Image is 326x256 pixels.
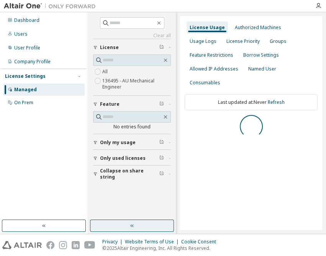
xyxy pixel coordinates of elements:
[14,31,28,37] div: Users
[102,239,125,245] div: Privacy
[14,17,39,23] div: Dashboard
[226,38,260,44] div: License Priority
[72,241,80,249] img: linkedin.svg
[270,38,287,44] div: Groups
[159,101,164,107] span: Clear filter
[159,171,164,177] span: Clear filter
[190,52,233,58] div: Feature Restrictions
[93,33,171,39] a: Clear all
[100,101,120,107] span: Feature
[268,99,285,105] a: Refresh
[235,25,281,31] div: Authorized Machines
[14,59,51,65] div: Company Profile
[14,100,33,106] div: On Prem
[102,76,171,92] label: 136495 - AU Mechanical Engineer
[93,134,171,151] button: Only my usage
[46,241,54,249] img: facebook.svg
[14,87,37,93] div: Managed
[190,80,220,86] div: Consumables
[93,96,171,113] button: Feature
[84,241,95,249] img: youtube.svg
[185,94,318,110] div: Last updated at: Never
[125,239,181,245] div: Website Terms of Use
[100,168,159,180] span: Collapse on share string
[159,44,164,51] span: Clear filter
[100,155,146,161] span: Only used licenses
[190,25,225,31] div: License Usage
[159,139,164,146] span: Clear filter
[159,155,164,161] span: Clear filter
[93,166,171,182] button: Collapse on share string
[100,44,119,51] span: License
[93,150,171,167] button: Only used licenses
[248,66,276,72] div: Named User
[59,241,67,249] img: instagram.svg
[102,67,109,76] label: All
[190,66,238,72] div: Allowed IP Addresses
[93,124,171,130] div: No entries found
[100,139,136,146] span: Only my usage
[102,245,221,251] p: © 2025 Altair Engineering, Inc. All Rights Reserved.
[181,239,221,245] div: Cookie Consent
[243,52,279,58] div: Borrow Settings
[190,38,216,44] div: Usage Logs
[14,45,40,51] div: User Profile
[4,2,100,10] img: Altair One
[5,73,46,79] div: License Settings
[93,39,171,56] button: License
[2,241,42,249] img: altair_logo.svg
